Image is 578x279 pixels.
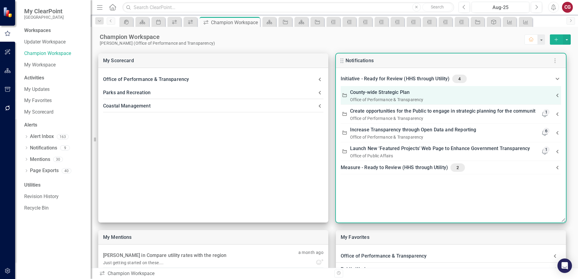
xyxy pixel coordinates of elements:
small: [GEOGRAPHIC_DATA] [24,15,64,20]
div: Champion Workspace [211,19,258,26]
div: Coastal Management [98,99,328,113]
a: Mentions [30,156,50,163]
button: Aug-25 [472,2,529,13]
a: Updater Workspace [24,39,85,46]
div: Office of Performance & Transparency [350,115,536,121]
a: Notifications [30,145,57,152]
span: My ClearPoint [24,8,64,15]
div: Initiative - Ready for Review (HHS through Utility) [341,75,551,83]
span: Search [431,5,444,9]
div: Open Intercom Messenger [557,258,572,273]
div: 9 [60,145,70,150]
input: Search ClearPoint... [122,2,454,13]
div: Champion Workspace [100,33,524,41]
div: Office of Performance & Transparency [350,97,542,103]
div: 6 [543,128,550,134]
p: a month ago [298,249,323,258]
a: Notifications [346,58,374,63]
div: Just getting started on these.... [103,260,164,266]
span: 2 [453,165,463,170]
a: Champion Workspace [24,50,85,57]
a: Revision History [24,193,85,200]
a: Page Exports [30,167,59,174]
a: My Mentions [103,234,132,240]
div: Alerts [24,122,85,129]
div: Office of Performance & Transparency [98,73,328,86]
div: Public Works [336,263,566,276]
div: Aug-25 [474,4,527,11]
a: My Workspace [24,62,85,69]
div: [PERSON_NAME] (Office of Performance and Transparency) [100,41,524,46]
div: Measure - Ready to Review (HHS through Utility) [341,163,551,172]
a: My Scorecard [103,58,134,63]
div: Office of Public Affairs [350,153,536,159]
div: Measure - Ready to Review (HHS through Utility)2 [341,161,561,174]
div: Office of Performance & Transparency [103,75,316,84]
div: Coastal Management [103,102,316,110]
span: 4 [455,76,464,82]
button: select merge strategy [550,34,563,45]
a: My Updates [24,86,85,93]
div: Parks and Recreation [98,86,328,99]
div: County-wide Strategic PlanOffice of Performance & Transparency [341,86,561,105]
div: Initiative - Ready for Review (HHS through Utility)4 [336,73,566,86]
div: Create opportunities for the Public to engage in strategic planning for the communityOffice of Pe... [341,105,561,123]
div: 1 [543,146,550,152]
a: My Favorites [24,97,85,104]
div: Workspaces [24,27,51,34]
a: Compare utility rates with the region [147,252,227,258]
div: 163 [57,134,69,139]
a: Create opportunities for the Public to engage in strategic planning for the community [350,107,538,115]
div: Utilities [24,182,85,189]
div: 30 [53,157,63,162]
a: County-wide Strategic Plan [350,88,410,97]
a: Recycle Bin [24,205,85,212]
button: Search [422,3,453,11]
div: [PERSON_NAME] in [103,251,226,260]
button: CG [562,2,573,13]
div: Launch New ‘Featured Projects’ Web Page to Enhance Government TransparencyOffice of Public Affairs1 [341,142,561,161]
a: My Favorites [341,234,369,240]
div: Increase Transparency through Open Data and ReportingOffice of Performance & Transparency6 [341,123,561,142]
a: Increase Transparency through Open Data and Reporting [350,126,476,134]
div: Office of Performance & Transparency [350,134,536,140]
a: Launch New ‘Featured Projects’ Web Page to Enhance Government Transparency [350,144,530,153]
div: Office of Performance & Transparency [336,249,566,263]
div: Activities [24,75,85,82]
div: split button [550,34,571,45]
div: Office of Performance & Transparency [341,252,549,260]
div: Parks and Recreation [103,88,316,97]
div: 1 [543,109,550,115]
a: Alert Inbox [30,133,54,140]
div: Public Works [341,265,549,274]
div: 40 [62,168,71,174]
img: ClearPoint Strategy [3,7,14,18]
button: select merge strategy [563,34,571,45]
div: Champion Workspace [99,270,330,277]
a: My Scorecard [24,109,85,116]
